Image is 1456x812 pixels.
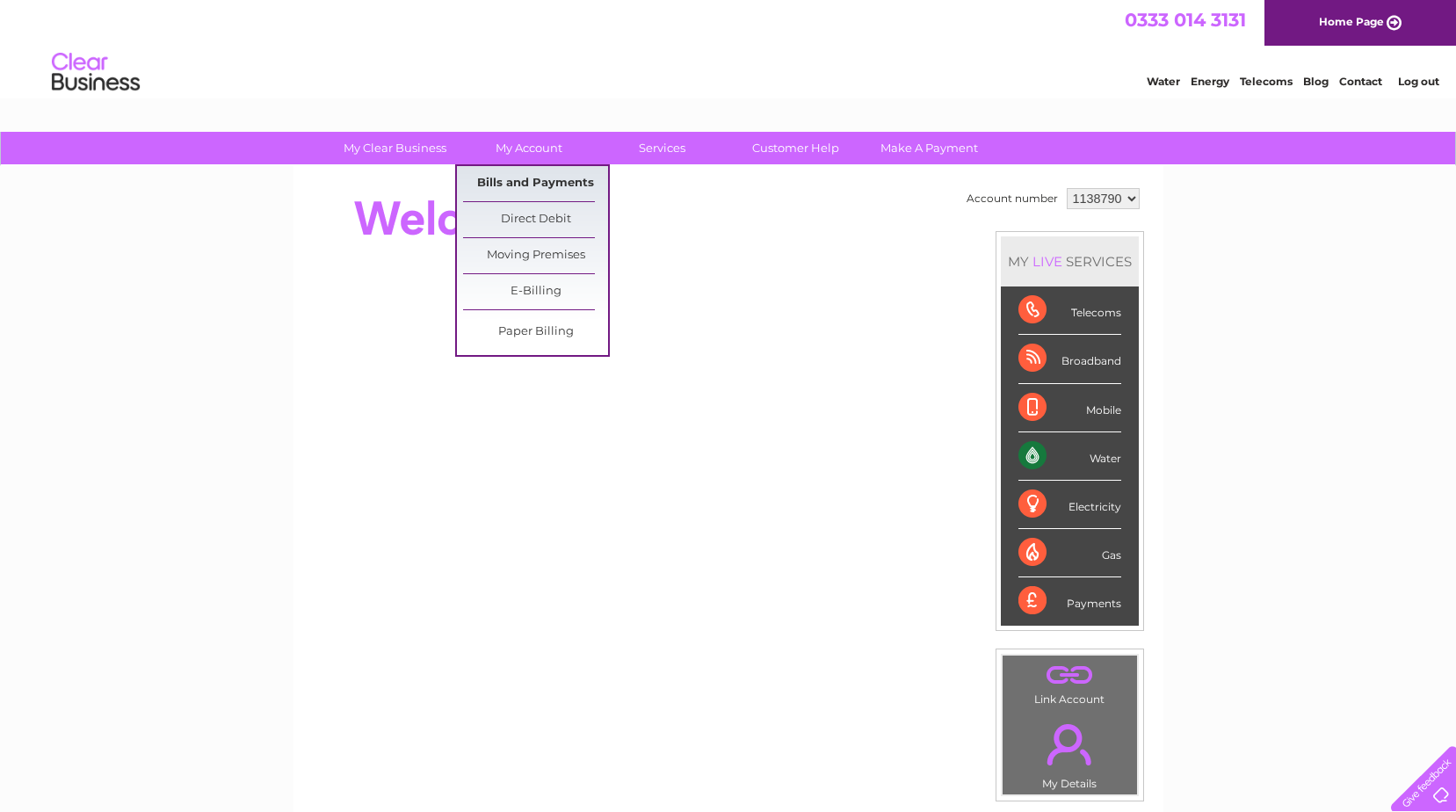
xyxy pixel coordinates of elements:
[1018,432,1121,481] div: Water
[1018,481,1121,529] div: Electricity
[1001,236,1139,286] div: MY SERVICES
[463,202,608,237] a: Direct Debit
[322,132,467,164] a: My Clear Business
[463,315,608,350] a: Paper Billing
[463,274,608,309] a: E-Billing
[1007,714,1133,775] a: .
[1018,335,1121,383] div: Broadband
[1018,529,1121,577] div: Gas
[1147,75,1180,88] a: Water
[1339,75,1382,88] a: Contact
[723,132,868,164] a: Customer Help
[1018,577,1121,625] div: Payments
[1398,75,1439,88] a: Log out
[463,166,608,201] a: Bills and Payments
[463,238,608,273] a: Moving Premises
[1125,9,1246,31] a: 0333 014 3131
[1303,75,1329,88] a: Blog
[1002,709,1138,795] td: My Details
[590,132,735,164] a: Services
[51,46,141,99] img: logo.png
[314,10,1144,85] div: Clear Business is a trading name of Verastar Limited (registered in [GEOGRAPHIC_DATA] No. 3667643...
[1240,75,1293,88] a: Telecoms
[1018,384,1121,432] div: Mobile
[1018,286,1121,335] div: Telecoms
[1002,655,1138,710] td: Link Account
[1191,75,1229,88] a: Energy
[1029,253,1066,270] div: LIVE
[962,184,1062,214] td: Account number
[1007,660,1133,691] a: .
[456,132,601,164] a: My Account
[857,132,1002,164] a: Make A Payment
